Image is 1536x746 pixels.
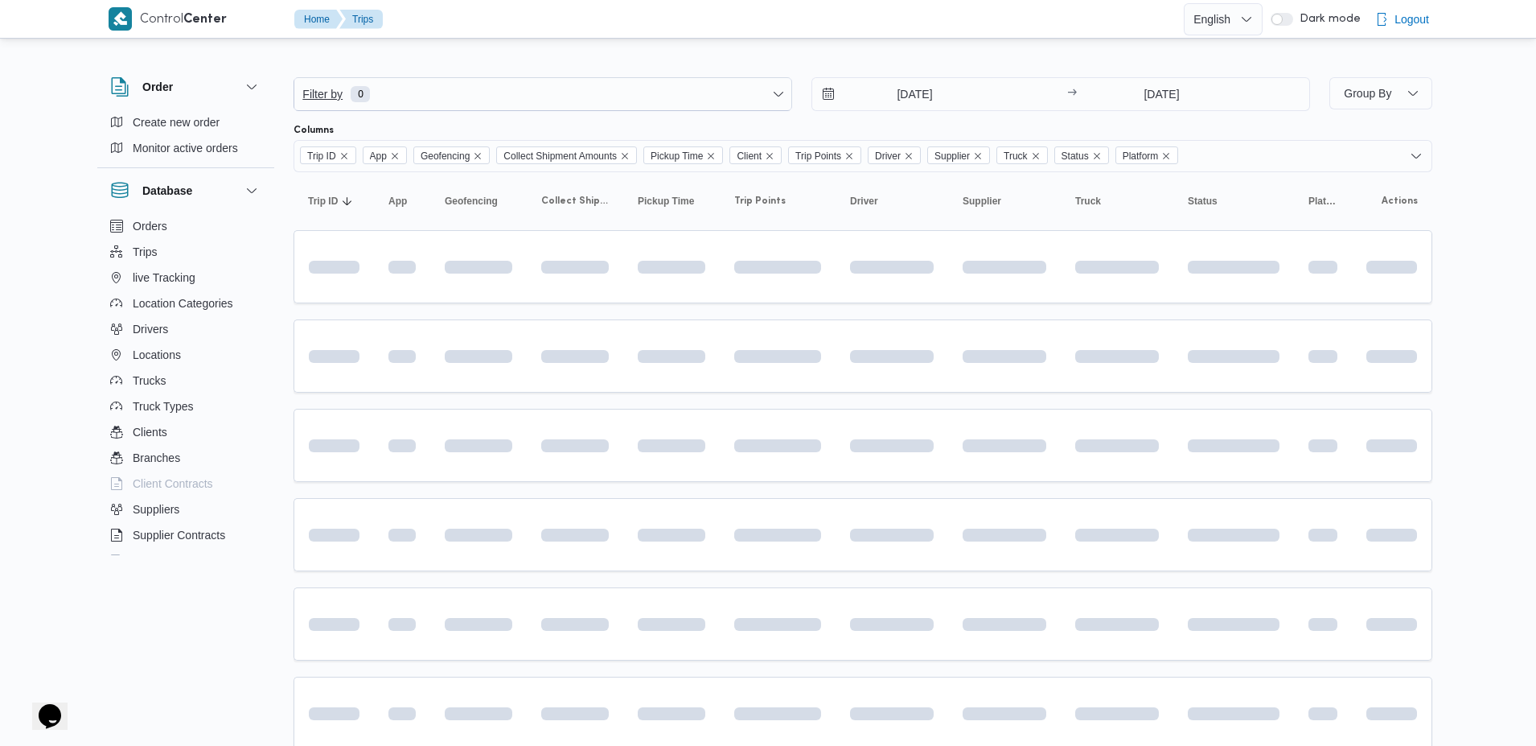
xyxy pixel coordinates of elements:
button: Remove Geofencing from selection in this group [473,151,483,161]
div: Order [97,109,274,167]
span: Suppliers [133,500,179,519]
span: Platform [1123,147,1159,165]
span: Collect Shipment Amounts [541,195,609,208]
button: Suppliers [104,497,268,522]
button: Remove Driver from selection in this group [904,151,914,161]
button: Client Contracts [104,471,268,497]
button: Drivers [104,316,268,342]
button: Pickup Time [631,188,712,214]
div: → [1067,89,1077,100]
button: App [382,188,422,214]
span: App [363,146,407,164]
b: Center [183,14,227,26]
span: Group By [1344,87,1391,100]
button: Locations [104,342,268,368]
span: Driver [868,146,921,164]
button: Platform [1302,188,1344,214]
button: Remove Client from selection in this group [765,151,774,161]
button: Geofencing [438,188,519,214]
span: Driver [875,147,901,165]
span: App [388,195,407,208]
span: Trip Points [734,195,786,208]
span: Pickup Time [651,147,703,165]
span: Trip ID [300,146,356,164]
span: Actions [1382,195,1418,208]
span: Supplier [934,147,970,165]
button: Group By [1329,77,1432,109]
button: Remove Collect Shipment Amounts from selection in this group [620,151,630,161]
button: Monitor active orders [104,135,268,161]
span: Truck [1004,147,1028,165]
button: Branches [104,445,268,471]
span: Branches [133,448,180,468]
button: Trucks [104,368,268,394]
button: Trips [104,239,268,265]
span: Status [1188,195,1218,208]
span: Pickup Time [643,146,723,164]
button: Remove Trip Points from selection in this group [844,151,854,161]
span: Client [729,146,782,164]
button: Remove App from selection in this group [390,151,400,161]
button: live Tracking [104,265,268,291]
div: Database [97,213,274,562]
span: Collect Shipment Amounts [496,146,637,164]
span: Platform [1115,146,1179,164]
span: Clients [133,422,167,442]
span: Devices [133,551,173,571]
button: Supplier [956,188,1053,214]
button: Remove Supplier from selection in this group [973,151,983,161]
span: Drivers [133,319,168,339]
button: Database [110,181,261,200]
span: Truck [1075,195,1101,208]
span: Monitor active orders [133,138,238,158]
button: Open list of options [1410,150,1423,163]
span: Orders [133,216,167,236]
button: Remove Status from selection in this group [1092,151,1102,161]
span: Platform [1308,195,1337,208]
button: Orders [104,213,268,239]
img: X8yXhbKr1z7QwAAAABJRU5ErkJggg== [109,7,132,31]
span: Filter by [301,84,344,104]
span: Supplier [927,146,990,164]
button: Home [294,10,343,29]
iframe: chat widget [16,682,68,730]
span: Pickup Time [638,195,694,208]
span: Status [1062,147,1089,165]
button: Trips [339,10,383,29]
span: Location Categories [133,294,233,313]
span: Geofencing [421,147,470,165]
span: Collect Shipment Amounts [503,147,617,165]
input: Press the down key to open a popover containing a calendar. [812,78,995,110]
span: Supplier [963,195,1001,208]
span: Driver [850,195,878,208]
button: Location Categories [104,291,268,316]
button: Remove Pickup Time from selection in this group [706,151,716,161]
h3: Order [142,77,173,97]
button: Filter by0 available filters [294,78,791,110]
button: Order [110,77,261,97]
button: Supplier Contracts [104,522,268,548]
button: Remove Trip ID from selection in this group [339,151,349,161]
span: Trip ID [307,147,336,165]
button: Truck Types [104,394,268,419]
button: Devices [104,548,268,574]
button: Truck [1069,188,1165,214]
button: Status [1181,188,1286,214]
button: Clients [104,419,268,445]
span: Geofencing [413,146,490,164]
span: Trip Points [795,147,841,165]
svg: Sorted in descending order [341,195,354,208]
span: Truck [996,146,1048,164]
button: Driver [844,188,940,214]
span: Locations [133,345,181,365]
span: Logout [1394,10,1429,29]
span: Trip ID; Sorted in descending order [308,195,338,208]
span: Create new order [133,113,220,132]
span: Trucks [133,371,166,390]
button: Trip IDSorted in descending order [302,188,366,214]
span: Truck Types [133,397,193,416]
span: Trip Points [788,146,861,164]
button: Logout [1369,3,1435,35]
span: Client Contracts [133,474,213,493]
span: Dark mode [1293,13,1361,26]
